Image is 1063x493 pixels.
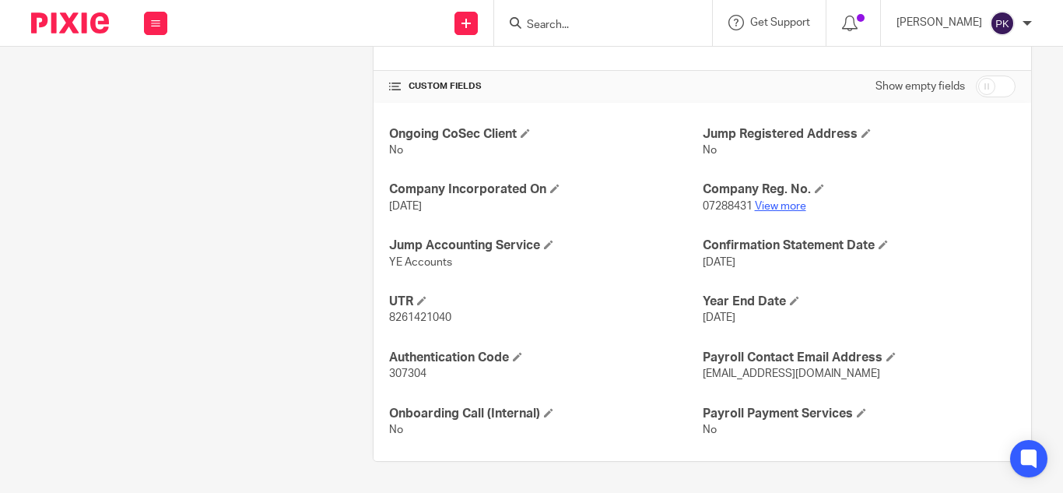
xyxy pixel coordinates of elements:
[389,181,702,198] h4: Company Incorporated On
[31,12,109,33] img: Pixie
[389,424,403,435] span: No
[990,11,1015,36] img: svg%3E
[703,201,753,212] span: 07288431
[389,80,702,93] h4: CUSTOM FIELDS
[703,350,1016,366] h4: Payroll Contact Email Address
[875,79,965,94] label: Show empty fields
[703,145,717,156] span: No
[755,201,806,212] a: View more
[703,181,1016,198] h4: Company Reg. No.
[389,406,702,422] h4: Onboarding Call (Internal)
[389,201,422,212] span: [DATE]
[750,17,810,28] span: Get Support
[703,368,880,379] span: [EMAIL_ADDRESS][DOMAIN_NAME]
[389,350,702,366] h4: Authentication Code
[389,294,702,310] h4: UTR
[703,126,1016,143] h4: Jump Registered Address
[896,15,982,30] p: [PERSON_NAME]
[703,312,735,323] span: [DATE]
[389,257,452,268] span: YE Accounts
[703,294,1016,310] h4: Year End Date
[703,238,1016,254] h4: Confirmation Statement Date
[389,312,451,323] span: 8261421040
[389,145,403,156] span: No
[389,126,702,143] h4: Ongoing CoSec Client
[389,368,426,379] span: 307304
[389,238,702,254] h4: Jump Accounting Service
[525,19,665,33] input: Search
[703,424,717,435] span: No
[703,257,735,268] span: [DATE]
[703,406,1016,422] h4: Payroll Payment Services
